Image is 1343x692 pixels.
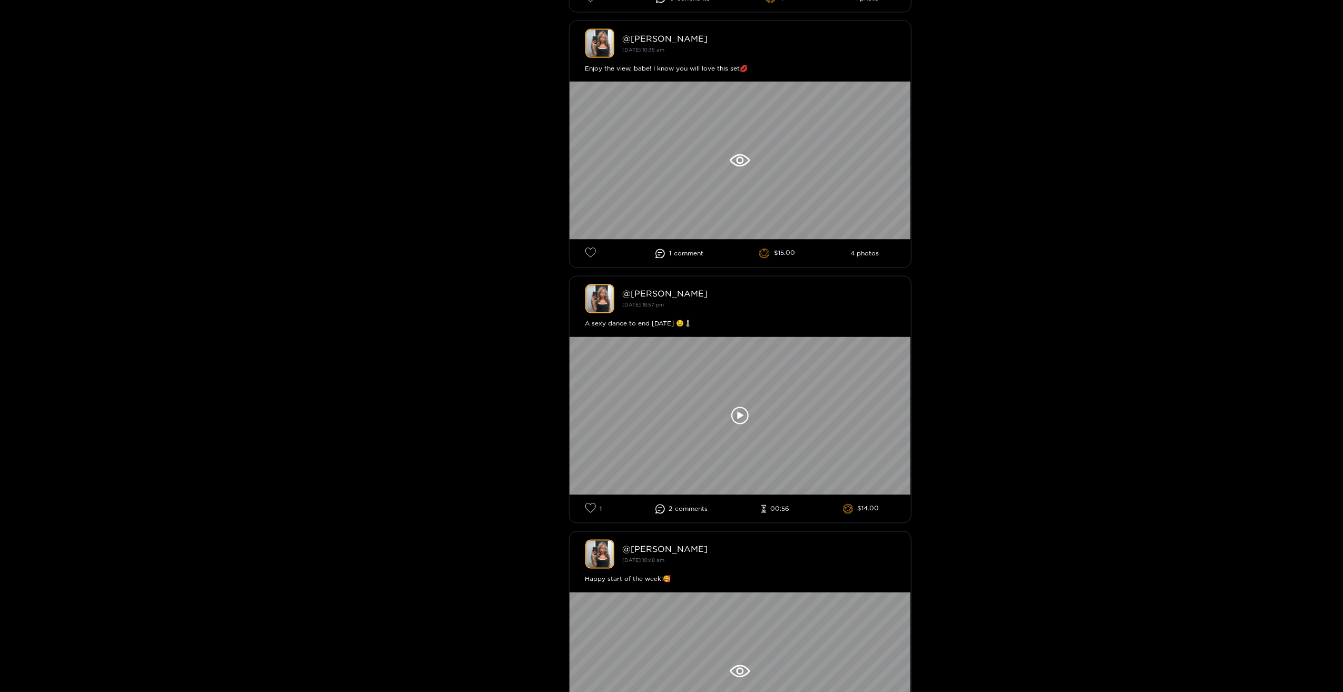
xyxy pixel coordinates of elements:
[585,63,895,74] div: Enjoy the view, babe! I know you will love this set💋
[761,505,790,513] li: 00:56
[843,504,879,515] li: $14.00
[623,289,895,299] div: @ [PERSON_NAME]
[759,249,795,259] li: $15.00
[585,503,602,515] li: 1
[623,47,665,53] small: [DATE] 10:35 am
[585,319,895,329] div: A sexy dance to end [DATE] 😉🌡️
[585,540,614,569] img: kendra
[623,545,895,554] div: @ [PERSON_NAME]
[655,505,708,514] li: 2
[675,506,708,513] span: comment s
[585,574,895,585] div: Happy start of the week!🥰
[674,250,703,258] span: comment
[623,34,895,43] div: @ [PERSON_NAME]
[623,558,665,564] small: [DATE] 10:48 am
[655,249,703,259] li: 1
[623,302,664,308] small: [DATE] 18:57 pm
[585,284,614,313] img: kendra
[585,29,614,58] img: kendra
[850,250,879,258] li: 4 photos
